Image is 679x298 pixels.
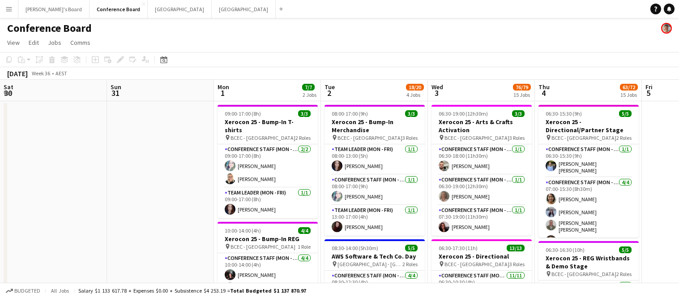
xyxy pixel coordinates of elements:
app-card-role: Conference Staff (Mon - Fri)1/106:30-18:00 (11h30m)[PERSON_NAME] [431,144,532,175]
span: BCEC - [GEOGRAPHIC_DATA] [231,243,295,250]
h3: Xerocon 25 - Directional [431,252,532,260]
app-card-role: Conference Staff (Mon - Fri)4/407:00-15:30 (8h30m)[PERSON_NAME][PERSON_NAME][PERSON_NAME] [PERSON... [538,177,639,250]
a: View [4,37,23,48]
div: Salary $1 133 617.78 + Expenses $0.00 + Subsistence $4 253.19 = [78,287,306,294]
app-job-card: 08:00-17:00 (9h)3/3Xerocon 25 - Bump-In Merchandise BCEC - [GEOGRAPHIC_DATA]3 RolesTeam Leader (M... [325,105,425,236]
span: 5 [644,88,653,98]
h3: Xerocon 25 - Bump-In REG [218,235,318,243]
span: Tue [325,83,335,91]
span: 2 [323,88,335,98]
app-card-role: Team Leader (Mon - Fri)1/108:00-13:00 (5h)[PERSON_NAME] [325,144,425,175]
span: Thu [538,83,550,91]
span: 09:00-17:00 (8h) [225,110,261,117]
button: Conference Board [90,0,148,18]
span: 30 [2,88,13,98]
span: BCEC - [GEOGRAPHIC_DATA] [231,134,295,141]
h3: Xerocon 25 - REG Wristbands & Demo Stage [538,254,639,270]
span: 2 Roles [616,271,632,277]
span: BCEC - [GEOGRAPHIC_DATA] [444,134,509,141]
span: 3 Roles [402,134,418,141]
div: AEST [56,70,67,77]
span: 08:30-14:00 (5h30m) [332,245,378,251]
span: 18/20 [406,84,424,91]
span: 31 [109,88,121,98]
span: 76/79 [513,84,531,91]
div: 15 Jobs [620,91,637,98]
span: 3/3 [298,110,311,117]
span: 4/4 [298,227,311,234]
span: 5/5 [619,110,632,117]
span: 06:30-17:30 (11h) [439,245,478,251]
button: [PERSON_NAME]'s Board [18,0,90,18]
span: 2 Roles [616,134,632,141]
span: Total Budgeted $1 137 870.97 [230,287,306,294]
div: [DATE] [7,69,28,78]
span: Jobs [48,39,61,47]
span: View [7,39,20,47]
a: Edit [25,37,43,48]
span: 10:00-14:00 (4h) [225,227,261,234]
span: 3 Roles [509,261,525,268]
span: 2 Roles [402,261,418,268]
span: 3 Roles [509,134,525,141]
span: BCEC - [GEOGRAPHIC_DATA] [337,134,402,141]
span: BCEC - [GEOGRAPHIC_DATA] [444,261,509,268]
span: 13/13 [507,245,525,251]
app-card-role: Team Leader (Mon - Fri)1/113:00-17:00 (4h)[PERSON_NAME] [325,205,425,236]
h3: Xerocon 25 - Bump-In Merchandise [325,118,425,134]
span: 08:00-17:00 (9h) [332,110,368,117]
span: 3/3 [405,110,418,117]
span: 06:30-16:30 (10h) [546,246,585,253]
span: Edit [29,39,39,47]
span: Wed [431,83,443,91]
span: 3/3 [512,110,525,117]
span: All jobs [49,287,71,294]
span: Comms [70,39,90,47]
span: [GEOGRAPHIC_DATA] - [GEOGRAPHIC_DATA] [337,261,402,268]
span: 1 Role [298,243,311,250]
button: [GEOGRAPHIC_DATA] [148,0,212,18]
app-card-role: Conference Staff (Mon - Fri)1/107:30-19:00 (11h30m)[PERSON_NAME] [431,205,532,236]
div: 15 Jobs [513,91,530,98]
span: 5/5 [619,246,632,253]
span: 2 Roles [295,134,311,141]
app-card-role: Conference Staff (Mon - Fri)2/209:00-17:00 (8h)[PERSON_NAME][PERSON_NAME] [218,144,318,188]
span: 63/72 [620,84,638,91]
span: 5/5 [405,245,418,251]
span: Budgeted [14,288,40,294]
span: 7/7 [302,84,315,91]
app-card-role: Conference Staff (Mon - Fri)1/106:30-15:30 (9h)[PERSON_NAME] [PERSON_NAME] [538,144,639,177]
span: Sun [111,83,121,91]
button: Budgeted [4,286,42,296]
h3: Xerocon 25 - Arts & Crafts Activation [431,118,532,134]
div: 2 Jobs [303,91,316,98]
span: Sat [4,83,13,91]
span: BCEC - [GEOGRAPHIC_DATA] [551,134,616,141]
a: Comms [67,37,94,48]
span: 4 [537,88,550,98]
h3: Xerocon 25 - Directional/Partner Stage [538,118,639,134]
app-user-avatar: Victoria Hunt [661,23,672,34]
span: Fri [645,83,653,91]
app-card-role: Conference Staff (Mon - Fri)1/108:00-17:00 (9h)[PERSON_NAME] [325,175,425,205]
span: 3 [430,88,443,98]
div: 4 Jobs [406,91,423,98]
a: Jobs [44,37,65,48]
h3: Xerocon 25 - Bump-In T-shirts [218,118,318,134]
h1: Conference Board [7,22,92,35]
span: 06:30-19:00 (12h30m) [439,110,488,117]
app-job-card: 09:00-17:00 (8h)3/3Xerocon 25 - Bump-In T-shirts BCEC - [GEOGRAPHIC_DATA]2 RolesConference Staff ... [218,105,318,218]
app-job-card: 06:30-19:00 (12h30m)3/3Xerocon 25 - Arts & Crafts Activation BCEC - [GEOGRAPHIC_DATA]3 RolesConfe... [431,105,532,236]
span: BCEC - [GEOGRAPHIC_DATA] [551,271,616,277]
span: Mon [218,83,229,91]
span: 1 [216,88,229,98]
app-job-card: 06:30-15:30 (9h)5/5Xerocon 25 - Directional/Partner Stage BCEC - [GEOGRAPHIC_DATA]2 RolesConferen... [538,105,639,238]
span: 06:30-15:30 (9h) [546,110,582,117]
app-card-role: Team Leader (Mon - Fri)1/109:00-17:00 (8h)[PERSON_NAME] [218,188,318,218]
button: [GEOGRAPHIC_DATA] [212,0,276,18]
h3: AWS Software & Tech Co. Day [325,252,425,260]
